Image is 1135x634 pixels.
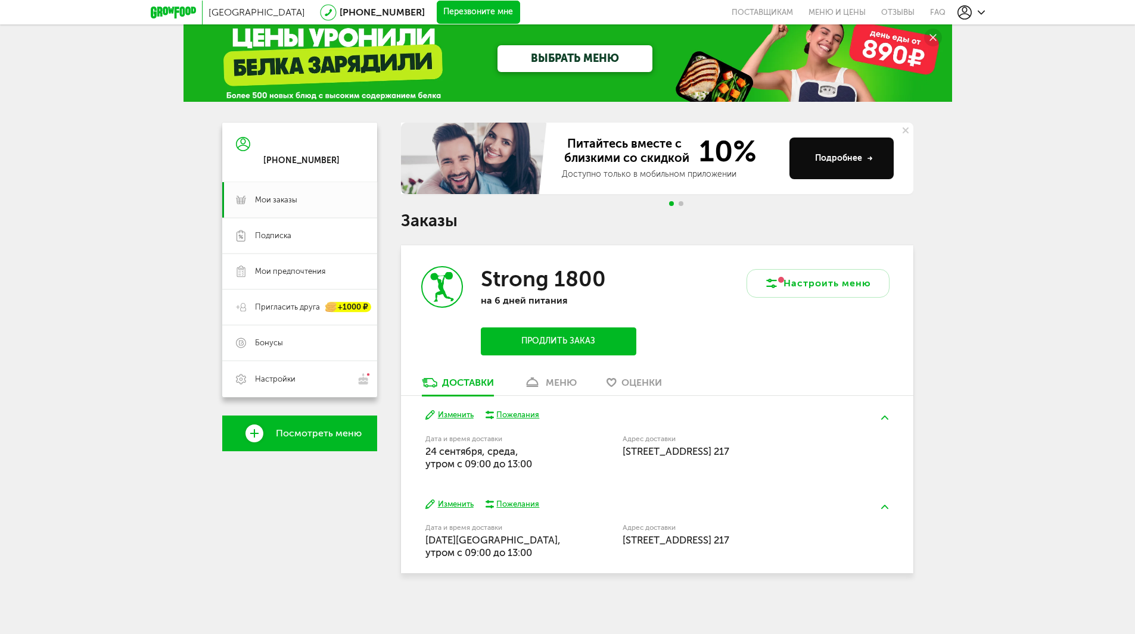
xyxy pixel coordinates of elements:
[255,338,283,348] span: Бонусы
[679,201,683,206] span: Go to slide 2
[562,168,780,180] div: Доступно только в мобильном приложении
[425,445,532,470] span: 24 сентября, среда, утром c 09:00 до 13:00
[340,7,425,18] a: [PHONE_NUMBER]
[255,195,297,205] span: Мои заказы
[623,534,729,546] span: [STREET_ADDRESS] 217
[401,123,550,194] img: family-banner.579af9d.jpg
[209,7,305,18] span: [GEOGRAPHIC_DATA]
[562,136,692,166] span: Питайтесь вместе с близкими со скидкой
[425,410,474,421] button: Изменить
[222,218,377,254] a: Подписка
[815,152,873,164] div: Подробнее
[222,325,377,361] a: Бонусы
[481,327,636,355] button: Продлить заказ
[222,182,377,218] a: Мои заказы
[263,155,340,166] div: [PHONE_NUMBER]
[442,377,494,388] div: Доставки
[255,266,325,277] span: Мои предпочтения
[425,499,474,510] button: Изменить
[425,534,561,558] span: [DATE][GEOGRAPHIC_DATA], утром c 09:00 до 13:00
[623,524,845,531] label: Адрес доставки
[546,377,577,388] div: меню
[416,376,500,395] a: Доставки
[486,410,540,420] button: Пожелания
[789,138,894,179] button: Подробнее
[481,295,636,306] p: на 6 дней питания
[222,254,377,289] a: Мои предпочтения
[518,376,583,395] a: меню
[486,499,540,510] button: Пожелания
[881,416,888,420] img: arrow-up-green.5eb5f82.svg
[692,136,757,166] span: 10%
[747,269,890,298] button: Настроить меню
[496,410,539,420] div: Пожелания
[623,445,729,457] span: [STREET_ADDRESS] 217
[425,436,562,442] label: Дата и время доставки
[496,499,539,510] div: Пожелания
[425,524,562,531] label: Дата и время доставки
[669,201,674,206] span: Go to slide 1
[623,436,845,442] label: Адрес доставки
[255,230,291,241] span: Подписка
[481,266,606,292] h3: Strong 1800
[255,302,320,313] span: Пригласить друга
[621,377,662,388] span: Оценки
[222,289,377,325] a: Пригласить друга +1000 ₽
[222,416,377,451] a: Посмотреть меню
[401,213,913,229] h1: Заказы
[497,45,652,72] a: ВЫБРАТЬ МЕНЮ
[255,374,296,385] span: Настройки
[326,302,371,313] div: +1000 ₽
[601,376,668,395] a: Оценки
[276,428,362,439] span: Посмотреть меню
[437,1,520,24] button: Перезвоните мне
[222,361,377,397] a: Настройки
[881,505,888,509] img: arrow-up-green.5eb5f82.svg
